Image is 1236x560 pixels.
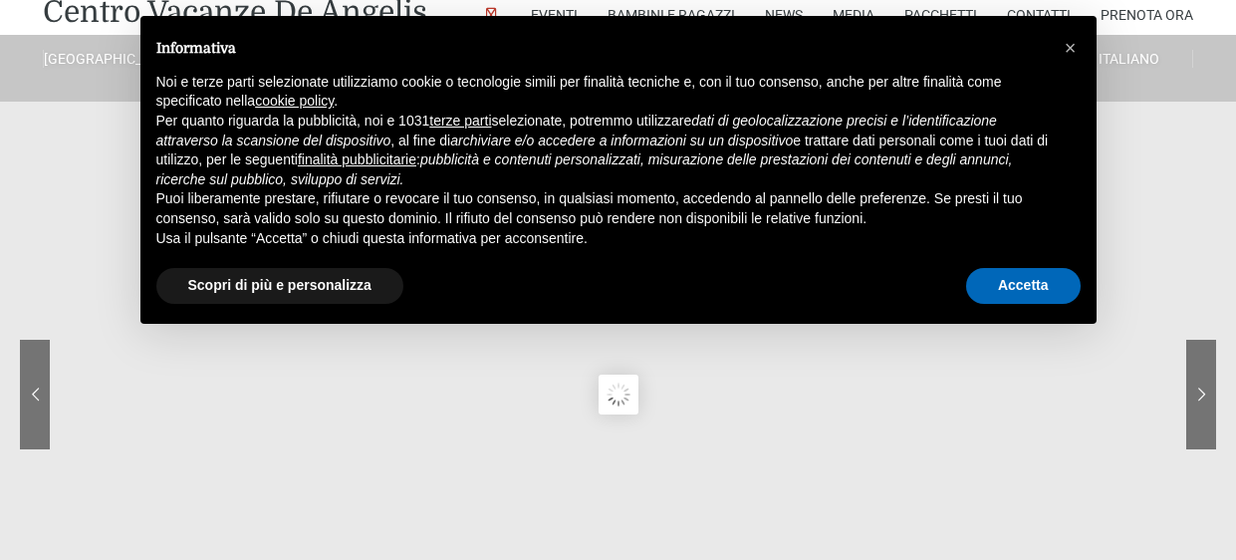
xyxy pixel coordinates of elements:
[1065,37,1077,59] span: ×
[1099,51,1159,67] span: Italiano
[156,40,1049,57] h2: Informativa
[156,112,1049,189] p: Per quanto riguarda la pubblicità, noi e 1031 selezionate, potremmo utilizzare , al fine di e tra...
[156,268,403,304] button: Scopri di più e personalizza
[1055,32,1087,64] button: Chiudi questa informativa
[298,150,416,170] button: finalità pubblicitarie
[156,151,1013,187] em: pubblicità e contenuti personalizzati, misurazione delle prestazioni dei contenuti e degli annunc...
[429,112,491,132] button: terze parti
[156,229,1049,249] p: Usa il pulsante “Accetta” o chiudi questa informativa per acconsentire.
[156,189,1049,228] p: Puoi liberamente prestare, rifiutare o revocare il tuo consenso, in qualsiasi momento, accedendo ...
[255,93,334,109] a: cookie policy
[43,50,170,68] a: [GEOGRAPHIC_DATA]
[156,113,997,148] em: dati di geolocalizzazione precisi e l’identificazione attraverso la scansione del dispositivo
[156,73,1049,112] p: Noi e terze parti selezionate utilizziamo cookie o tecnologie simili per finalità tecniche e, con...
[1066,50,1193,68] a: Italiano
[966,268,1081,304] button: Accetta
[450,133,793,148] em: archiviare e/o accedere a informazioni su un dispositivo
